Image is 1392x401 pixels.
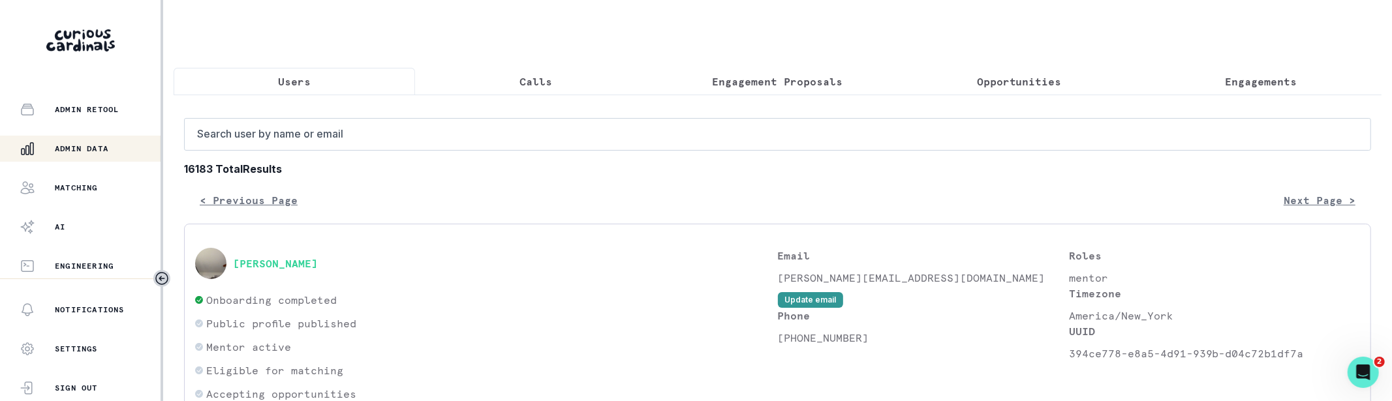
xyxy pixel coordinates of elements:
[55,143,108,154] p: Admin Data
[55,183,98,193] p: Matching
[206,363,343,378] p: Eligible for matching
[519,74,552,89] p: Calls
[778,248,1069,263] p: Email
[55,104,119,115] p: Admin Retool
[1225,74,1297,89] p: Engagements
[46,29,115,52] img: Curious Cardinals Logo
[1348,357,1379,388] iframe: Intercom live chat
[1069,286,1360,301] p: Timezone
[153,270,170,287] button: Toggle sidebar
[55,344,98,354] p: Settings
[55,383,98,393] p: Sign Out
[55,304,125,315] p: Notifications
[184,161,1371,177] b: 16183 Total Results
[778,270,1069,286] p: [PERSON_NAME][EMAIL_ADDRESS][DOMAIN_NAME]
[1069,346,1360,361] p: 394ce778-e8a5-4d91-939b-d04c72b1df7a
[1069,323,1360,339] p: UUID
[1069,270,1360,286] p: mentor
[206,339,291,355] p: Mentor active
[778,308,1069,323] p: Phone
[1069,308,1360,323] p: America/New_York
[55,261,114,271] p: Engineering
[55,222,65,232] p: AI
[1374,357,1385,367] span: 2
[713,74,843,89] p: Engagement Proposals
[977,74,1062,89] p: Opportunities
[278,74,311,89] p: Users
[778,330,1069,346] p: [PHONE_NUMBER]
[206,316,356,331] p: Public profile published
[184,187,313,213] button: < Previous Page
[233,257,318,270] button: [PERSON_NAME]
[206,292,337,308] p: Onboarding completed
[1069,248,1360,263] p: Roles
[778,292,843,308] button: Update email
[1268,187,1371,213] button: Next Page >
